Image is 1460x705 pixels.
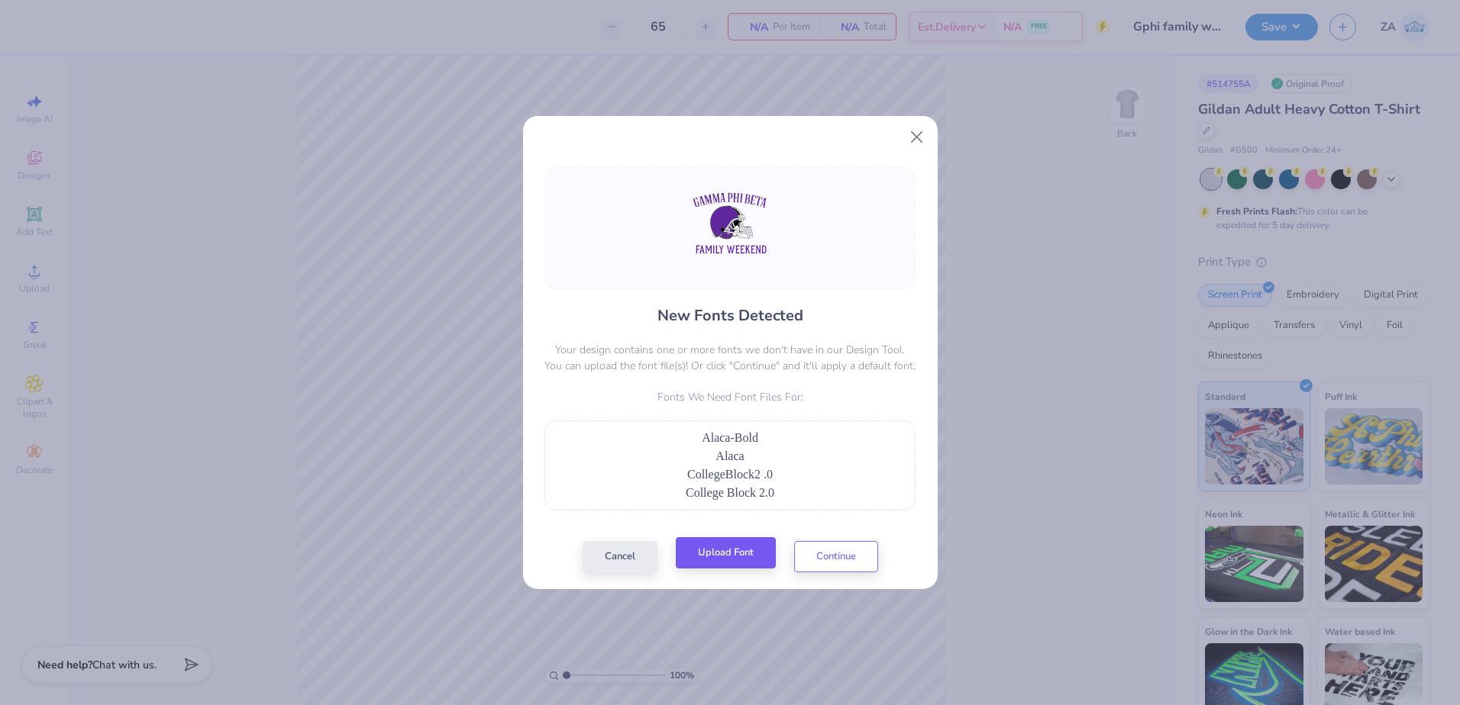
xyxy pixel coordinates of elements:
[544,389,916,405] p: Fonts We Need Font Files For:
[902,122,931,151] button: Close
[583,541,657,572] button: Cancel
[687,468,773,481] span: CollegeBlock2 .0
[702,431,758,444] span: Alaca-Bold
[657,304,803,327] h4: New Fonts Detected
[676,537,776,568] button: Upload Font
[794,541,878,572] button: Continue
[686,486,774,499] span: College Block 2.0
[715,449,744,462] span: Alaca
[544,342,916,374] p: Your design contains one or more fonts we don't have in our Design Tool. You can upload the font ...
